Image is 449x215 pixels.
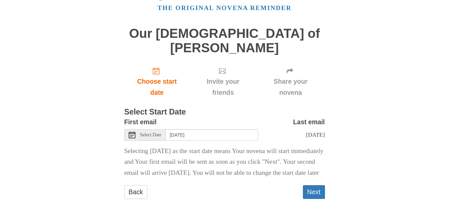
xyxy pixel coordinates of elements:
div: Click "Next" to confirm your start date first. [256,62,325,101]
div: Click "Next" to confirm your start date first. [190,62,256,101]
p: Selecting [DATE] as the start date means Your novena will start immediately and Your first email ... [124,146,325,179]
input: Use the arrow keys to pick a date [166,129,258,141]
span: Invite your friends [196,76,249,98]
a: Back [124,185,147,199]
span: [DATE] [306,131,325,138]
span: Share your novena [263,76,318,98]
a: The original novena reminder [157,4,292,11]
h1: Our [DEMOGRAPHIC_DATA] of [PERSON_NAME] [124,26,325,55]
label: First email [124,117,157,128]
span: Choose start date [131,76,183,98]
label: Last email [293,117,325,128]
span: Select Date [140,133,161,137]
button: Next [303,185,325,199]
a: Choose start date [124,62,190,101]
h3: Select Start Date [124,108,325,117]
